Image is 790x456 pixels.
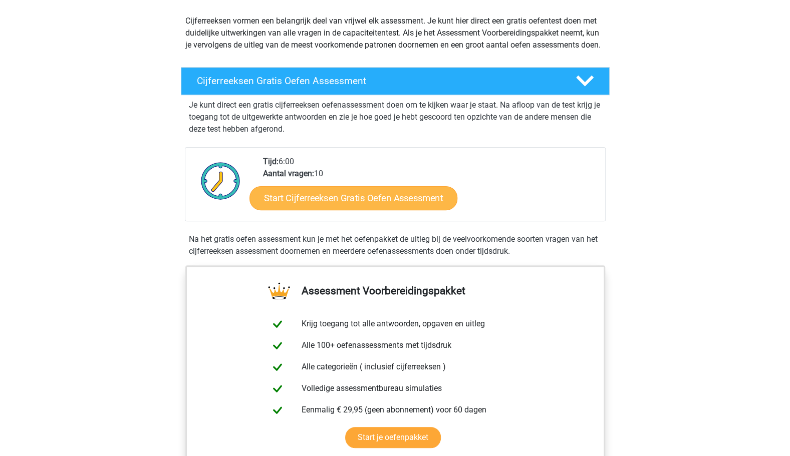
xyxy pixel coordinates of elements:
[185,233,606,257] div: Na het gratis oefen assessment kun je met het oefenpakket de uitleg bij de veelvoorkomende soorte...
[255,156,605,221] div: 6:00 10
[185,15,605,51] p: Cijferreeksen vormen een belangrijk deel van vrijwel elk assessment. Je kunt hier direct een grat...
[263,157,279,166] b: Tijd:
[189,99,602,135] p: Je kunt direct een gratis cijferreeksen oefenassessment doen om te kijken waar je staat. Na afloo...
[263,169,314,178] b: Aantal vragen:
[197,75,560,87] h4: Cijferreeksen Gratis Oefen Assessment
[177,67,614,95] a: Cijferreeksen Gratis Oefen Assessment
[195,156,246,206] img: Klok
[249,186,457,210] a: Start Cijferreeksen Gratis Oefen Assessment
[345,427,441,448] a: Start je oefenpakket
